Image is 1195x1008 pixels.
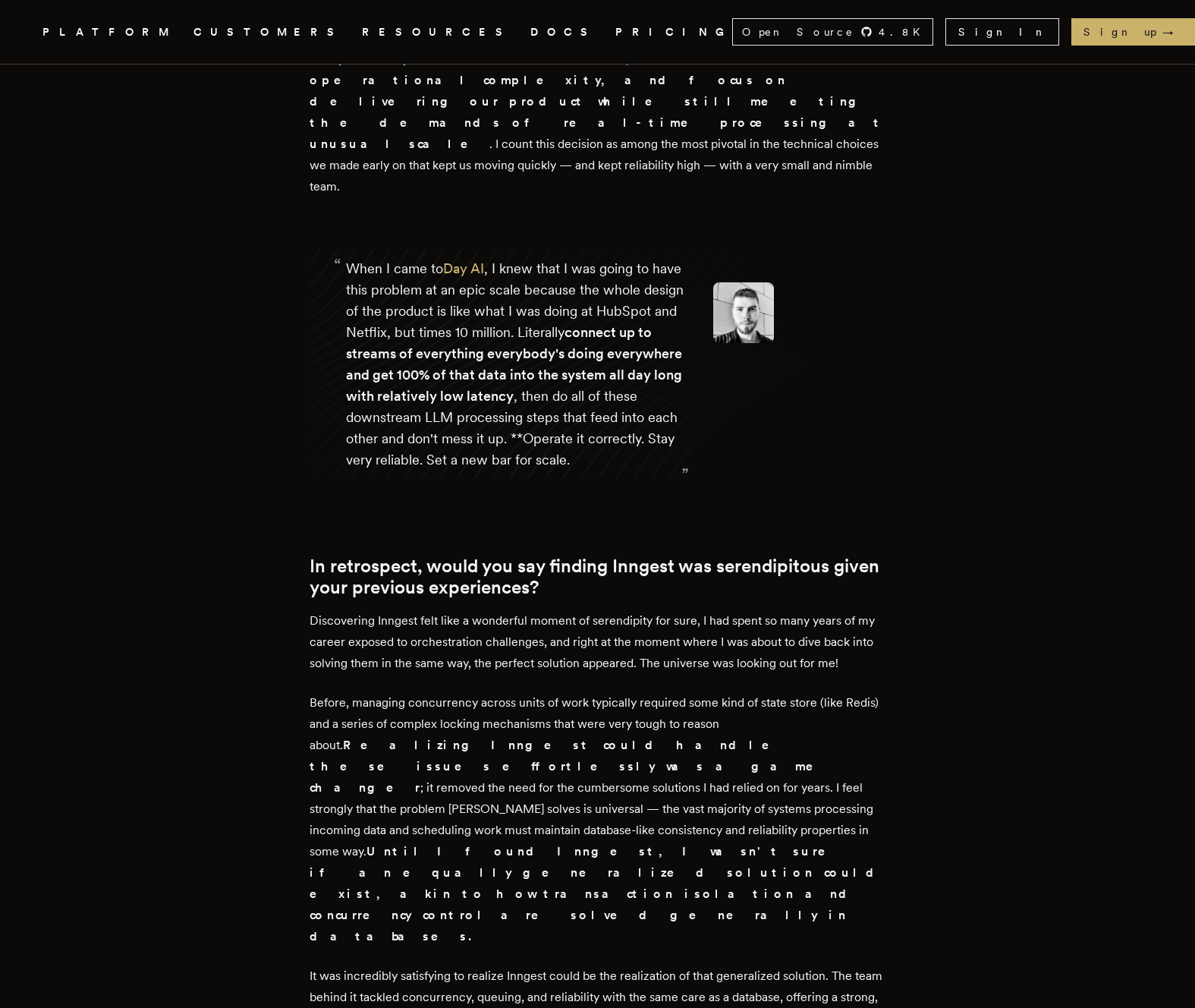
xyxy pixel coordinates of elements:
[879,24,929,39] span: 4.8 K
[362,23,512,42] button: RESOURCES
[310,27,886,197] p: Ultimately, choosing . I count this decision as among the most pivotal in the technical choices w...
[443,260,484,276] a: Day AI
[742,24,854,39] span: Open Source
[310,844,886,943] strong: Until I found Inngest, I wasn't sure if an equally generalized solution could exist, akin to how ...
[346,324,682,404] strong: connect up to streams of everything everybody's doing everywhere and get 100% of that data into t...
[1162,24,1188,39] span: →
[310,692,886,947] p: Before, managing concurrency across units of work typically required some kind of state store (li...
[945,18,1059,46] a: Sign In
[42,23,175,42] button: PLATFORM
[193,23,344,42] a: CUSTOMERS
[310,556,886,598] h2: In retrospect, would you say finding Inngest was serendipitous given your previous experiences?
[681,471,689,480] span: ”
[713,282,774,343] img: Image of Erik Munson
[310,30,885,151] strong: Inngest allowed us to radically simplify our architecture, reduce operational complexity, and foc...
[615,23,732,42] a: PRICING
[310,610,886,674] p: Discovering Inngest felt like a wonderful moment of serendipity for sure, I had spent so many yea...
[334,261,341,270] span: “
[530,23,597,42] a: DOCS
[346,258,689,471] div: When I came to , I knew that I was going to have this problem at an epic scale because the whole ...
[310,738,835,795] strong: Realizing Inngest could handle these issues effortlessly was a game changer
